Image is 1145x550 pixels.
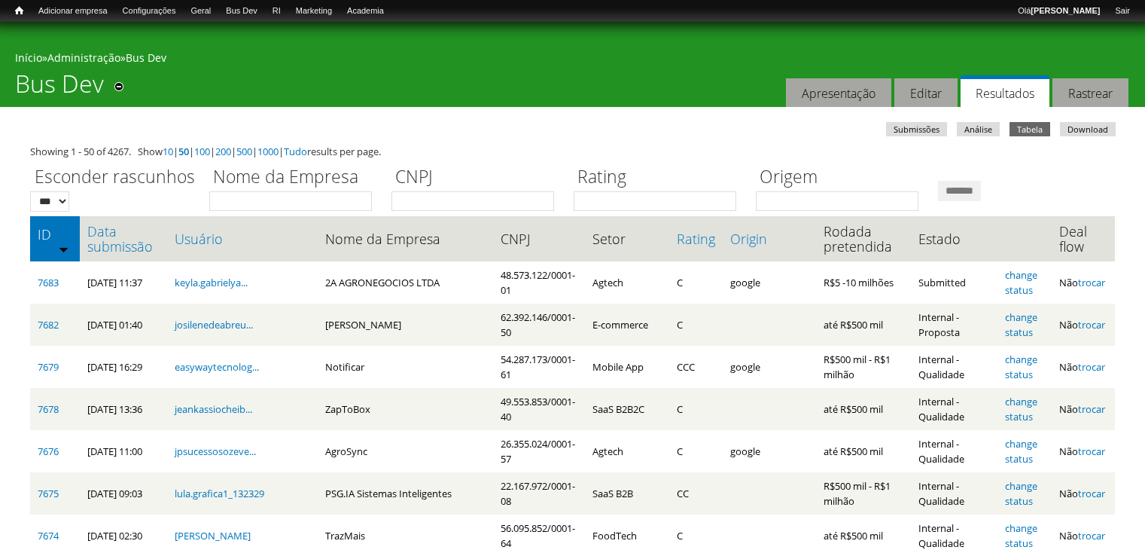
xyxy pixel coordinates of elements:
[1005,395,1037,423] a: change status
[1052,430,1115,472] td: Não
[1107,4,1137,19] a: Sair
[80,430,167,472] td: [DATE] 11:00
[1078,445,1105,458] a: trocar
[80,261,167,304] td: [DATE] 11:37
[911,346,997,388] td: Internal - Qualidade
[1005,521,1037,550] a: change status
[493,304,585,346] td: 62.392.146/0001-50
[318,346,493,388] td: Notificar
[38,360,59,374] a: 7679
[340,4,391,19] a: Academia
[493,430,585,472] td: 26.355.024/0001-57
[816,346,911,388] td: R$500 mil - R$1 milhão
[1009,122,1050,136] a: Tabela
[1078,529,1105,542] a: trocar
[1052,216,1115,261] th: Deal flow
[816,388,911,430] td: até R$500 mil
[80,346,167,388] td: [DATE] 16:29
[493,346,585,388] td: 54.287.173/0001-61
[215,145,231,158] a: 200
[911,304,997,346] td: Internal - Proposta
[669,388,723,430] td: C
[31,4,115,19] a: Adicionar empresa
[1052,472,1115,515] td: Não
[15,5,23,16] span: Início
[723,430,816,472] td: google
[585,472,670,515] td: SaaS B2B
[1060,122,1116,136] a: Download
[786,78,891,108] a: Apresentação
[318,261,493,304] td: 2A AGRONEGOCIOS LTDA
[318,472,493,515] td: PSG.IA Sistemas Inteligentes
[723,346,816,388] td: google
[1005,310,1037,339] a: change status
[669,430,723,472] td: C
[669,304,723,346] td: C
[236,145,252,158] a: 500
[8,4,31,18] a: Início
[194,145,210,158] a: 100
[318,388,493,430] td: ZapToBox
[38,276,59,289] a: 7683
[87,224,160,254] a: Data submissão
[756,164,928,191] label: Origem
[1052,261,1115,304] td: Não
[574,164,746,191] label: Rating
[1031,6,1100,15] strong: [PERSON_NAME]
[38,445,59,458] a: 7676
[911,216,997,261] th: Estado
[585,304,670,346] td: E-commerce
[38,487,59,500] a: 7675
[669,346,723,388] td: CCC
[1010,4,1107,19] a: Olá[PERSON_NAME]
[175,276,248,289] a: keyla.gabrielya...
[288,4,340,19] a: Marketing
[175,529,251,542] a: [PERSON_NAME]
[493,388,585,430] td: 49.553.853/0001-40
[209,164,382,191] label: Nome da Empresa
[38,227,72,242] a: ID
[318,216,493,261] th: Nome da Empresa
[669,261,723,304] td: C
[115,4,184,19] a: Configurações
[15,50,42,65] a: Início
[585,430,670,472] td: Agtech
[175,487,264,500] a: lula.grafica1_132329
[816,304,911,346] td: até R$500 mil
[493,216,585,261] th: CNPJ
[1078,318,1105,332] a: trocar
[175,318,253,332] a: josilenedeabreu...
[1078,276,1105,289] a: trocar
[175,445,256,458] a: jpsucessosozeve...
[493,261,585,304] td: 48.573.122/0001-01
[1005,353,1037,381] a: change status
[669,472,723,515] td: CC
[911,388,997,430] td: Internal - Qualidade
[80,472,167,515] td: [DATE] 09:03
[183,4,218,19] a: Geral
[911,472,997,515] td: Internal - Qualidade
[1005,479,1037,508] a: change status
[38,402,59,416] a: 7678
[886,122,947,136] a: Submissões
[816,430,911,472] td: até R$500 mil
[38,529,59,542] a: 7674
[816,216,911,261] th: Rodada pretendida
[1052,346,1115,388] td: Não
[38,318,59,332] a: 7682
[30,144,1115,159] div: Showing 1 - 50 of 4267. Show | | | | | | results per page.
[961,75,1049,108] a: Resultados
[1005,268,1037,297] a: change status
[47,50,120,65] a: Administração
[911,430,997,472] td: Internal - Qualidade
[15,69,104,107] h1: Bus Dev
[730,231,809,246] a: Origin
[957,122,1000,136] a: Análise
[175,360,259,374] a: easywaytecnolog...
[677,231,715,246] a: Rating
[911,261,997,304] td: Submitted
[175,402,252,416] a: jeankassiocheib...
[175,231,309,246] a: Usuário
[265,4,288,19] a: RI
[15,50,1130,69] div: » »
